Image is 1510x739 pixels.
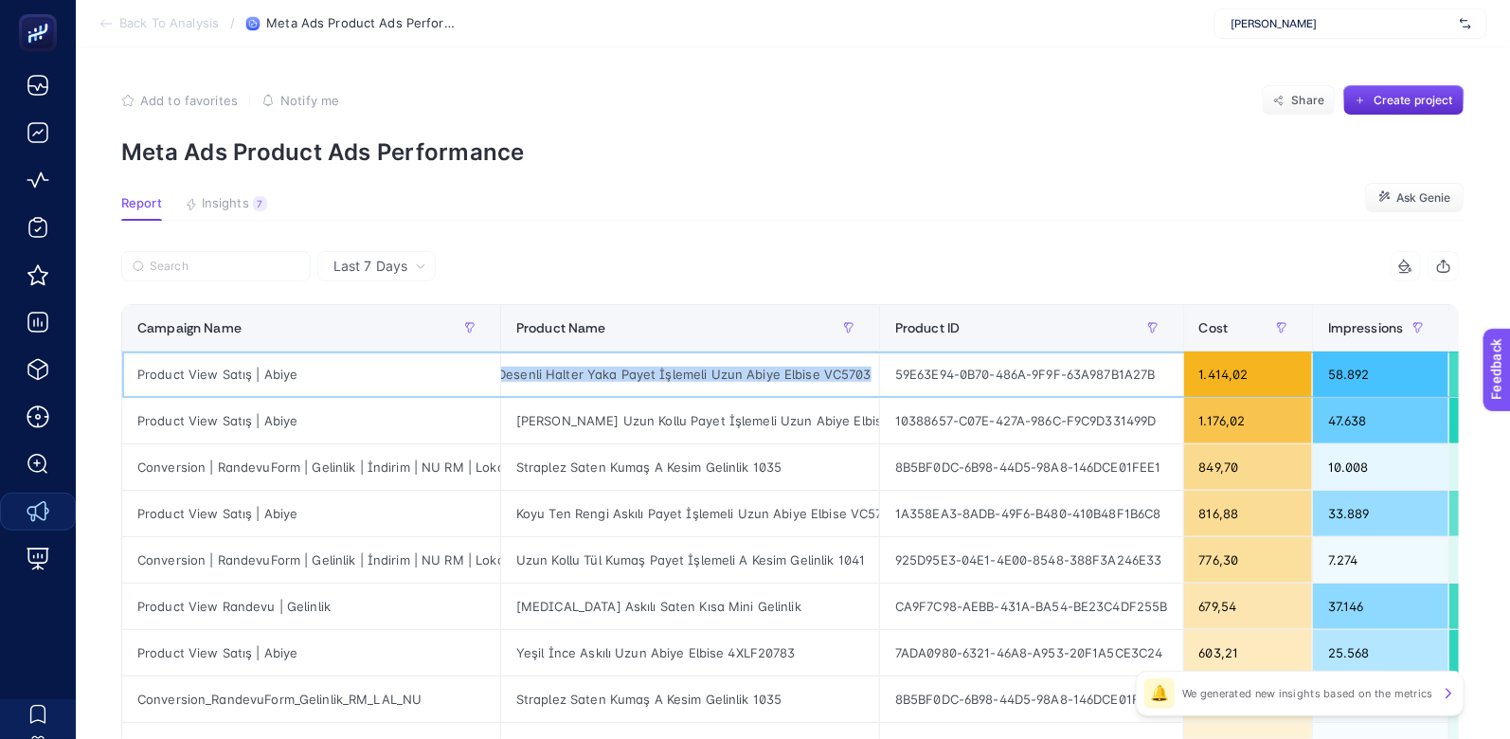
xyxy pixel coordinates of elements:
[121,196,162,211] span: Report
[230,15,235,30] span: /
[1460,14,1471,33] img: svg%3e
[880,676,1183,722] div: 8B5BF0DC-6B98-44D5-98A8-146DCE01FEE1
[1184,351,1312,397] div: 1.414,02
[119,16,219,31] span: Back To Analysis
[1313,351,1449,397] div: 58.892
[122,491,500,536] div: Product View Satış | Abiye
[1184,584,1312,629] div: 679,54
[121,138,1465,166] p: Meta Ads Product Ads Performance
[1184,537,1312,583] div: 776,30
[137,320,242,335] span: Campaign Name
[880,398,1183,443] div: 10388657-C07E-427A-986C-F9C9D331499D
[140,93,238,108] span: Add to favorites
[501,537,879,583] div: Uzun Kollu Tül Kumaş Payet İşlemeli A Kesim Gelinlik 1041
[1374,93,1453,108] span: Create project
[501,444,879,490] div: Straplez Saten Kumaş A Kesim Gelinlik 1035
[1343,85,1465,116] button: Create project
[880,630,1183,676] div: 7ADA0980-6321-46A8-A953-20F1A5CE3C24
[516,320,606,335] span: Product Name
[1184,444,1312,490] div: 849,70
[1184,630,1312,676] div: 603,21
[1184,491,1312,536] div: 816,88
[1328,320,1404,335] span: Impressions
[880,537,1183,583] div: 925D95E3-04E1-4E00-8548-388F3A246E33
[1313,537,1449,583] div: 7.274
[1292,93,1325,108] span: Share
[1313,444,1449,490] div: 10.008
[1184,398,1312,443] div: 1.176,02
[122,584,500,629] div: Product View Randevu | Gelinlik
[1313,584,1449,629] div: 37.146
[280,93,339,108] span: Notify me
[1199,320,1229,335] span: Cost
[1231,16,1452,31] span: [PERSON_NAME]
[1313,398,1449,443] div: 47.638
[261,93,339,108] button: Notify me
[1182,686,1433,701] p: We generated new insights based on the metrics
[1144,678,1175,709] div: 🔔
[880,351,1183,397] div: 59E63E94-0B70-486A-9F9F-63A987B1A27B
[122,630,500,676] div: Product View Satış | Abiye
[501,398,879,443] div: [PERSON_NAME] Uzun Kollu Payet İşlemeli Uzun Abiye Elbise 4XLWGIN-1226C
[1396,190,1451,206] span: Ask Genie
[501,491,879,536] div: Koyu Ten Rengi Askılı Payet İşlemeli Uzun Abiye Elbise VC5735
[333,257,407,276] span: Last 7 Days
[121,93,238,108] button: Add to favorites
[150,260,299,274] input: Search
[122,444,500,490] div: Conversion | RandevuForm | Gelinlik | İndirim | NU RM | Lokasyon Hedefleme
[1365,183,1465,213] button: Ask Genie
[122,537,500,583] div: Conversion | RandevuForm | Gelinlik | İndirim | NU RM | Lokasyon Hedefleme
[880,444,1183,490] div: 8B5BF0DC-6B98-44D5-98A8-146DCE01FEE1
[122,351,500,397] div: Product View Satış | Abiye
[1313,491,1449,536] div: 33.889
[11,6,72,21] span: Feedback
[202,196,249,211] span: Insights
[501,584,879,629] div: [MEDICAL_DATA] Askılı Saten Kısa Mini Gelinlik
[122,398,500,443] div: Product View Satış | Abiye
[266,16,456,31] span: Meta Ads Product Ads Performance
[122,676,500,722] div: Conversion_RandevuForm_Gelinlik_RM_LAL_NU
[501,351,879,397] div: Lacivert Desenli Halter Yaka Payet İşlemeli Uzun Abiye Elbise VC5703
[880,491,1183,536] div: 1A358EA3-8ADB-49F6-B480-410B48F1B6C8
[253,196,267,211] div: 7
[895,320,960,335] span: Product ID
[1262,85,1336,116] button: Share
[501,630,879,676] div: Yeşil İnce Askılı Uzun Abiye Elbise 4XLF20783
[1313,630,1449,676] div: 25.568
[880,584,1183,629] div: CA9F7C98-AEBB-431A-BA54-BE23C4DF255B
[501,676,879,722] div: Straplez Saten Kumaş A Kesim Gelinlik 1035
